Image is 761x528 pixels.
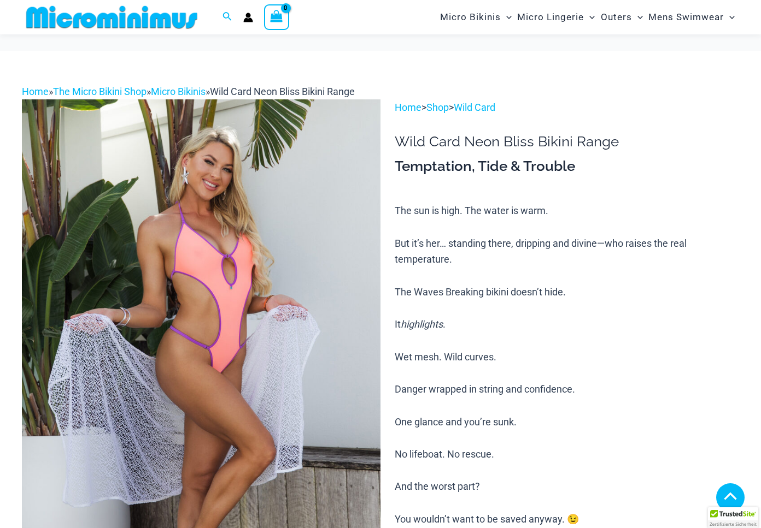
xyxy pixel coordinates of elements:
[514,3,598,31] a: Micro LingerieMenu ToggleMenu Toggle
[454,102,495,113] a: Wild Card
[437,3,514,31] a: Micro BikinisMenu ToggleMenu Toggle
[646,3,737,31] a: Mens SwimwearMenu ToggleMenu Toggle
[223,10,232,24] a: Search icon link
[395,133,739,150] h1: Wild Card Neon Bliss Bikini Range
[53,86,147,97] a: The Micro Bikini Shop
[440,3,501,31] span: Micro Bikinis
[632,3,643,31] span: Menu Toggle
[243,13,253,22] a: Account icon link
[501,3,512,31] span: Menu Toggle
[395,203,739,527] p: The sun is high. The water is warm. But it’s her… standing there, dripping and divine—who raises ...
[724,3,735,31] span: Menu Toggle
[426,102,449,113] a: Shop
[22,5,202,29] img: MM SHOP LOGO FLAT
[395,99,739,116] p: > >
[436,2,739,33] nav: Site Navigation
[708,507,758,528] div: TrustedSite Certified
[22,86,49,97] a: Home
[210,86,355,97] span: Wild Card Neon Bliss Bikini Range
[264,4,289,29] a: View Shopping Cart, empty
[395,102,422,113] a: Home
[584,3,595,31] span: Menu Toggle
[401,318,443,330] i: highlights
[395,157,739,176] h3: Temptation, Tide & Trouble
[22,86,355,97] span: » » »
[517,3,584,31] span: Micro Lingerie
[598,3,646,31] a: OutersMenu ToggleMenu Toggle
[601,3,632,31] span: Outers
[648,3,724,31] span: Mens Swimwear
[151,86,206,97] a: Micro Bikinis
